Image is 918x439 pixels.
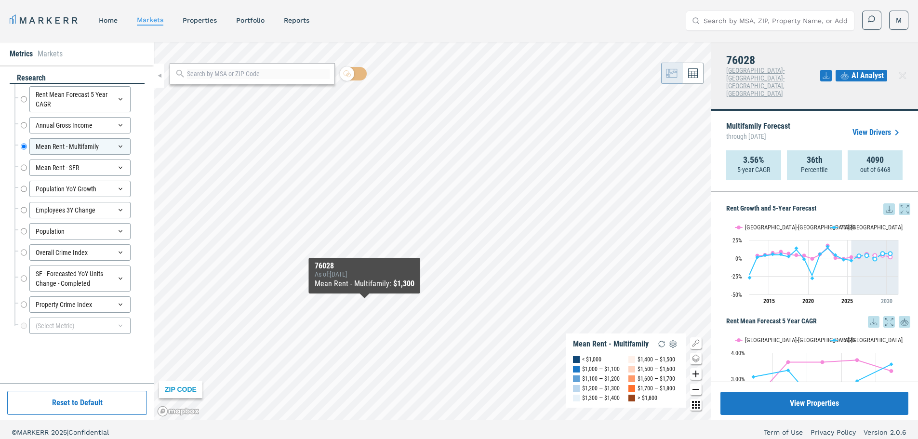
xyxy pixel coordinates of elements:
path: Wednesday, 28 Jun, 19:00, -1.18. 76028. [873,257,877,261]
path: Thursday, 28 Jun, 19:00, 11.6. 76028. [795,246,798,250]
button: Show/Hide Legend Map Button [690,337,702,349]
a: home [99,16,118,24]
p: Percentile [801,165,828,174]
h5: Rent Mean Forecast 5 Year CAGR [726,316,910,328]
a: MARKERR [10,13,80,27]
span: through [DATE] [726,130,790,143]
h4: 76028 [726,54,820,67]
img: Settings [667,338,679,350]
path: Thursday, 14 Jun, 19:00, 2.92. 76028. [855,379,859,383]
li: Markets [38,48,63,60]
input: Search by MSA or ZIP Code [187,69,330,79]
path: Monday, 28 Jun, 19:00, 4.86. 76028. [818,252,822,256]
a: Version 2.0.6 [864,427,906,437]
span: M [896,15,902,25]
span: 2025 | [51,428,68,436]
div: $1,300 — $1,400 [582,393,620,403]
li: Metrics [10,48,33,60]
button: Show 76028 [831,224,856,231]
tspan: 2020 [802,298,814,305]
text: -50% [731,292,742,298]
div: $1,200 — $1,300 [582,384,620,393]
img: Reload Legend [656,338,667,350]
button: Zoom out map button [690,384,702,395]
tspan: 2015 [763,298,775,305]
a: properties [183,16,217,24]
button: Change style map button [690,353,702,364]
text: 4.00% [731,350,745,357]
div: Map Tooltip Content [315,262,414,290]
path: Monday, 14 Jun, 19:00, 3.33. 76028. [786,368,790,372]
a: Mapbox logo [157,406,200,417]
path: Wednesday, 14 Jun, 19:00, 3.64. Dallas-Fort Worth-Arlington, TX. [821,360,825,364]
b: $1,300 [393,279,414,288]
path: Friday, 28 Jun, 19:00, 1.15. 76028. [756,255,759,259]
div: $1,400 — $1,500 [638,355,675,364]
path: Tuesday, 28 Jun, 19:00, 13.59. 76028. [826,245,830,249]
div: < $1,000 [582,355,601,364]
path: Thursday, 28 Jun, 19:00, -23.17. 76028. [748,276,752,279]
div: (Select Metric) [29,318,131,334]
canvas: Map [154,42,711,420]
div: 76028 [315,262,414,270]
div: Mean Rent - Multifamily [29,138,131,155]
p: 5-year CAGR [737,165,770,174]
div: Rent Mean Forecast 5 Year CAGR [29,86,131,112]
div: SF - Forecasted YoY Units Change - Completed [29,266,131,292]
div: Population [29,223,131,239]
path: Sunday, 28 Jun, 19:00, -0.7. Dallas-Fort Worth-Arlington, TX. [811,257,814,261]
button: Show Dallas-Fort Worth-Arlington, TX [735,224,821,231]
text: 0% [735,255,742,262]
text: 25% [732,237,742,244]
path: Sunday, 28 Jun, 19:00, -23.82. 76028. [811,276,814,280]
path: Thursday, 14 Jun, 19:00, 3.72. Dallas-Fort Worth-Arlington, TX. [855,358,859,362]
path: Monday, 28 Jun, 19:00, 3.58. 76028. [865,253,869,257]
path: Friday, 28 Jun, 19:00, -1.22. 76028. [802,257,806,261]
div: Property Crime Index [29,296,131,313]
div: research [10,73,145,84]
path: Sunday, 14 Jun, 19:00, 3.08. 76028. [752,375,756,379]
strong: 4090 [866,155,884,165]
div: Mean Rent - Multifamily : [315,278,414,290]
path: Saturday, 28 Jun, 19:00, -2.91. 76028. [850,259,853,263]
button: M [889,11,908,30]
p: out of 6468 [860,165,891,174]
span: AI Analyst [851,70,884,81]
svg: Interactive chart [726,215,903,311]
g: 76028, line 4 of 4 with 5 data points. [857,252,892,261]
button: View Properties [720,392,908,415]
a: Term of Use [764,427,803,437]
div: $1,600 — $1,700 [638,374,675,384]
a: Privacy Policy [811,427,856,437]
path: Friday, 14 Jun, 19:00, 3.3. Dallas-Fort Worth-Arlington, TX. [890,369,893,373]
span: Confidential [68,428,109,436]
button: Zoom in map button [690,368,702,380]
div: Employees 3Y Change [29,202,131,218]
div: $1,100 — $1,200 [582,374,620,384]
path: Sunday, 28 Jun, 19:00, 4.71. 76028. [771,252,775,256]
h5: Rent Growth and 5-Year Forecast [726,203,910,215]
path: Friday, 14 Jun, 19:00, 3.56. 76028. [890,362,893,366]
tspan: 2030 [881,298,892,305]
div: Mean Rent - Multifamily [573,339,649,349]
strong: 36th [807,155,823,165]
path: Monday, 14 Jun, 19:00, 3.64. Dallas-Fort Worth-Arlington, TX. [786,360,790,364]
input: Search by MSA, ZIP, Property Name, or Address [704,11,848,30]
div: Population YoY Growth [29,181,131,197]
path: Wednesday, 28 Jun, 19:00, 3.66. 76028. [834,253,838,257]
path: Friday, 28 Jun, 19:00, 6.19. 76028. [889,252,892,255]
div: Rent Growth and 5-Year Forecast. Highcharts interactive chart. [726,215,910,311]
path: Friday, 28 Jun, 19:00, -1.77. 76028. [842,258,846,262]
button: AI Analyst [836,70,887,81]
div: $1,700 — $1,800 [638,384,675,393]
strong: 3.56% [743,155,764,165]
text: -25% [731,273,742,280]
button: Other options map button [690,399,702,411]
a: markets [137,16,163,24]
path: Saturday, 28 Jun, 19:00, 3.45. 76028. [763,253,767,257]
tspan: 2025 [841,298,853,305]
a: Portfolio [236,16,265,24]
button: Reset to Default [7,391,147,415]
div: $1,500 — $1,600 [638,364,675,374]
